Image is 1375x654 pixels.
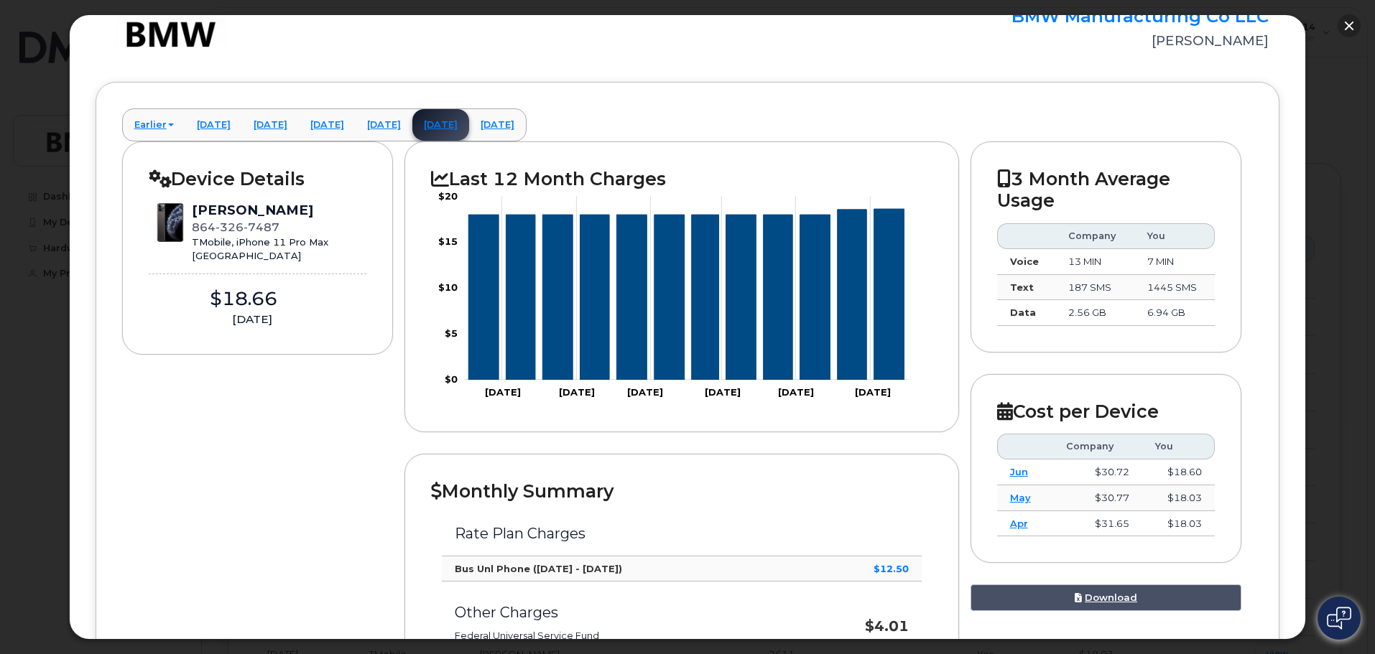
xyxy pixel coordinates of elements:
g: Chart [438,190,908,398]
strong: Data [1010,307,1036,318]
strong: Bus Unl Phone ([DATE] - [DATE]) [455,563,622,574]
a: Apr [1010,518,1028,529]
img: Open chat [1327,607,1351,630]
a: Download [971,584,1242,611]
tspan: [DATE] [627,386,663,398]
tspan: [DATE] [705,386,741,398]
tspan: [DATE] [559,386,595,398]
td: 13 MIN [1055,249,1134,275]
th: Company [1055,223,1134,249]
tspan: [DATE] [486,386,522,398]
td: $18.03 [1142,511,1216,537]
tspan: $0 [445,373,458,385]
strong: Text [1010,281,1034,293]
td: $31.65 [1053,511,1142,537]
strong: $12.50 [874,563,909,574]
strong: Voice [1010,256,1039,267]
g: Series [468,209,904,380]
tspan: [DATE] [855,386,891,398]
div: [DATE] [149,312,356,327]
a: May [1010,492,1031,503]
td: $30.77 [1053,485,1142,511]
h3: Rate Plan Charges [455,525,908,541]
td: 187 SMS [1055,275,1134,301]
li: Federal Universal Service Fund [455,629,797,643]
tspan: $10 [438,282,458,294]
td: 6.94 GB [1134,300,1216,326]
td: 1445 SMS [1134,275,1216,301]
td: $18.03 [1142,485,1216,511]
td: $18.60 [1142,459,1216,485]
a: Jun [1010,466,1028,477]
th: You [1142,434,1216,459]
td: 7 MIN [1134,249,1216,275]
th: You [1134,223,1216,249]
td: 2.56 GB [1055,300,1134,326]
td: $30.72 [1053,459,1142,485]
h3: Other Charges [455,604,797,620]
tspan: $5 [445,327,458,339]
h2: Cost per Device [997,401,1216,422]
div: TMobile, iPhone 11 Pro Max [GEOGRAPHIC_DATA] [192,235,328,262]
tspan: $15 [438,236,458,248]
div: $18.66 [149,286,338,312]
h2: Monthly Summary [431,480,932,502]
th: Company [1053,434,1142,459]
tspan: [DATE] [779,386,815,398]
strong: $4.01 [865,617,909,635]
